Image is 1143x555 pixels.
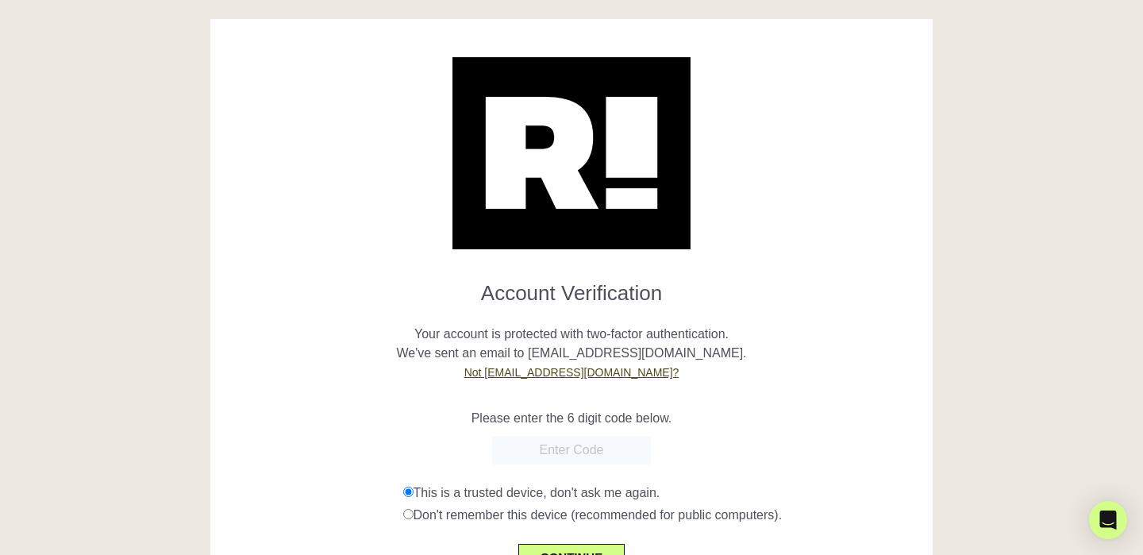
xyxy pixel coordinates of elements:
div: Don't remember this device (recommended for public computers). [403,506,922,525]
p: Please enter the 6 digit code below. [222,409,921,428]
p: Your account is protected with two-factor authentication. We've sent an email to [EMAIL_ADDRESS][... [222,306,921,382]
img: Retention.com [452,57,691,249]
div: This is a trusted device, don't ask me again. [403,484,922,503]
input: Enter Code [492,436,651,464]
h1: Account Verification [222,268,921,306]
a: Not [EMAIL_ADDRESS][DOMAIN_NAME]? [464,366,679,379]
div: Open Intercom Messenger [1089,501,1127,539]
